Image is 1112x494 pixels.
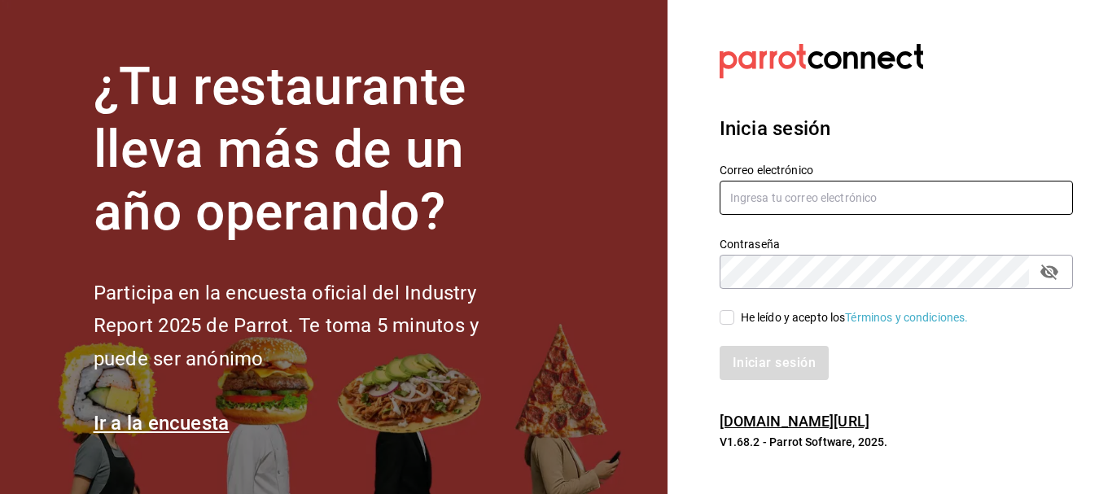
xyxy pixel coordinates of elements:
input: Ingresa tu correo electrónico [720,181,1073,215]
a: Términos y condiciones. [845,311,968,324]
h3: Inicia sesión [720,114,1073,143]
p: V1.68.2 - Parrot Software, 2025. [720,434,1073,450]
label: Correo electrónico [720,164,1073,176]
a: Ir a la encuesta [94,412,230,435]
a: [DOMAIN_NAME][URL] [720,413,869,430]
div: He leído y acepto los [741,309,969,326]
button: passwordField [1035,258,1063,286]
label: Contraseña [720,238,1073,250]
h2: Participa en la encuesta oficial del Industry Report 2025 de Parrot. Te toma 5 minutos y puede se... [94,277,533,376]
h1: ¿Tu restaurante lleva más de un año operando? [94,56,533,243]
